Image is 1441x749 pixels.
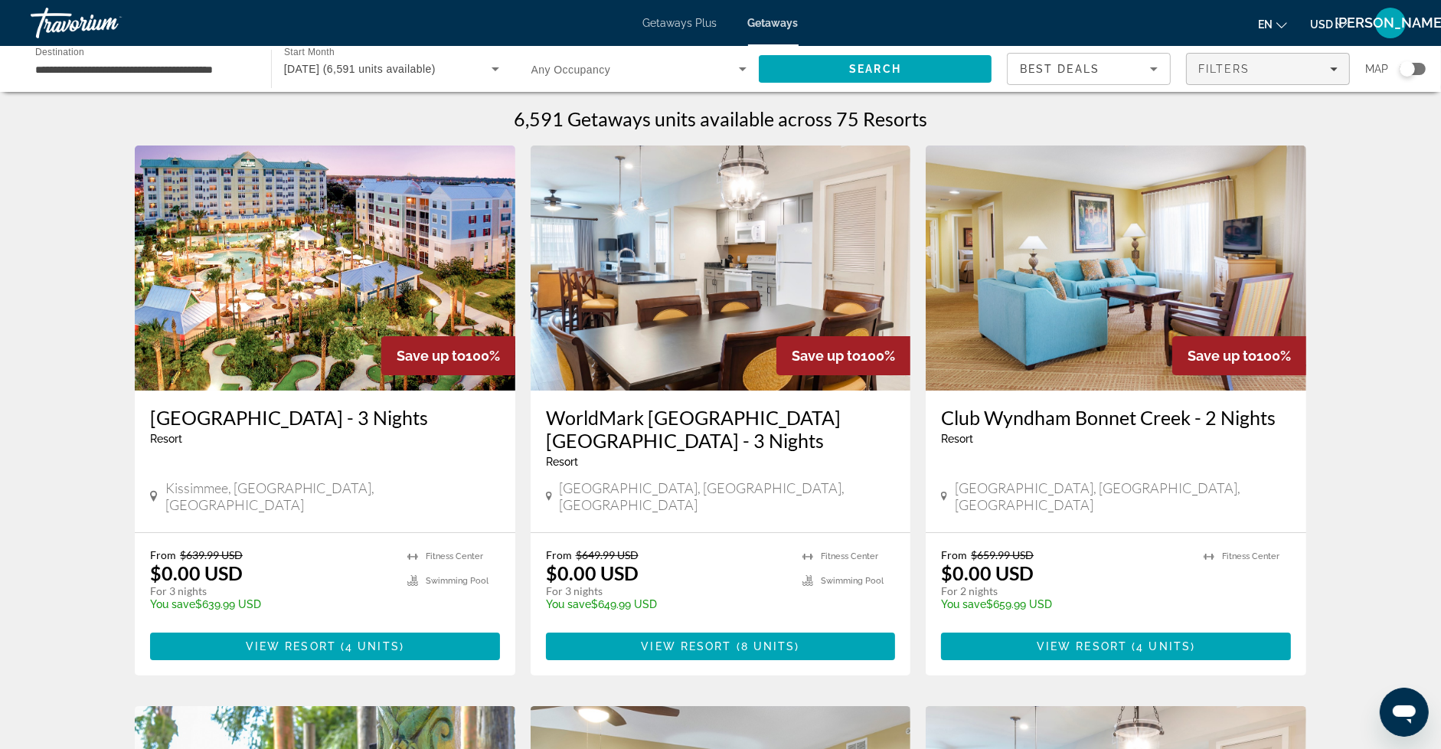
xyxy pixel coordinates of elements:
[150,561,243,584] p: $0.00 USD
[926,146,1306,391] img: Club Wyndham Bonnet Creek - 2 Nights
[546,456,578,468] span: Resort
[1188,348,1256,364] span: Save up to
[971,548,1034,561] span: $659.99 USD
[1020,60,1158,78] mat-select: Sort by
[1127,640,1195,653] span: ( )
[560,479,896,513] span: [GEOGRAPHIC_DATA], [GEOGRAPHIC_DATA], [GEOGRAPHIC_DATA]
[150,548,176,561] span: From
[1365,58,1388,80] span: Map
[1020,63,1100,75] span: Best Deals
[35,47,84,57] span: Destination
[31,3,184,43] a: Travorium
[35,61,251,79] input: Select destination
[1136,640,1191,653] span: 4 units
[180,548,243,561] span: $639.99 USD
[643,17,717,29] a: Getaways Plus
[1258,13,1287,35] button: Change language
[426,576,489,586] span: Swimming Pool
[741,640,796,653] span: 8 units
[284,47,335,57] span: Start Month
[1310,18,1333,31] span: USD
[426,551,483,561] span: Fitness Center
[531,64,611,76] span: Any Occupancy
[941,548,967,561] span: From
[576,548,639,561] span: $649.99 USD
[135,146,515,391] img: Calypso Cay Resort - 3 Nights
[546,584,788,598] p: For 3 nights
[546,598,591,610] span: You save
[246,640,336,653] span: View Resort
[546,598,788,610] p: $649.99 USD
[821,551,878,561] span: Fitness Center
[1310,13,1348,35] button: Change currency
[1186,53,1350,85] button: Filters
[776,336,910,375] div: 100%
[1222,551,1279,561] span: Fitness Center
[336,640,404,653] span: ( )
[1037,640,1127,653] span: View Resort
[531,146,911,391] img: WorldMark Orlando Kingstown Reef - 3 Nights
[150,598,392,610] p: $639.99 USD
[546,561,639,584] p: $0.00 USD
[546,548,572,561] span: From
[849,63,901,75] span: Search
[397,348,466,364] span: Save up to
[1371,7,1410,39] button: User Menu
[546,406,896,452] a: WorldMark [GEOGRAPHIC_DATA] [GEOGRAPHIC_DATA] - 3 Nights
[165,479,500,513] span: Kissimmee, [GEOGRAPHIC_DATA], [GEOGRAPHIC_DATA]
[941,598,1188,610] p: $659.99 USD
[150,633,500,660] button: View Resort(4 units)
[821,576,884,586] span: Swimming Pool
[284,63,436,75] span: [DATE] (6,591 units available)
[792,348,861,364] span: Save up to
[941,633,1291,660] button: View Resort(4 units)
[381,336,515,375] div: 100%
[759,55,992,83] button: Search
[1380,688,1429,737] iframe: Button to launch messaging window
[955,479,1291,513] span: [GEOGRAPHIC_DATA], [GEOGRAPHIC_DATA], [GEOGRAPHIC_DATA]
[941,561,1034,584] p: $0.00 USD
[514,107,927,130] h1: 6,591 Getaways units available across 75 Resorts
[150,584,392,598] p: For 3 nights
[941,584,1188,598] p: For 2 nights
[150,598,195,610] span: You save
[641,640,731,653] span: View Resort
[941,406,1291,429] a: Club Wyndham Bonnet Creek - 2 Nights
[345,640,400,653] span: 4 units
[1258,18,1273,31] span: en
[941,598,986,610] span: You save
[748,17,799,29] a: Getaways
[150,406,500,429] a: [GEOGRAPHIC_DATA] - 3 Nights
[1172,336,1306,375] div: 100%
[941,433,973,445] span: Resort
[732,640,800,653] span: ( )
[1198,63,1250,75] span: Filters
[150,433,182,445] span: Resort
[546,633,896,660] button: View Resort(8 units)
